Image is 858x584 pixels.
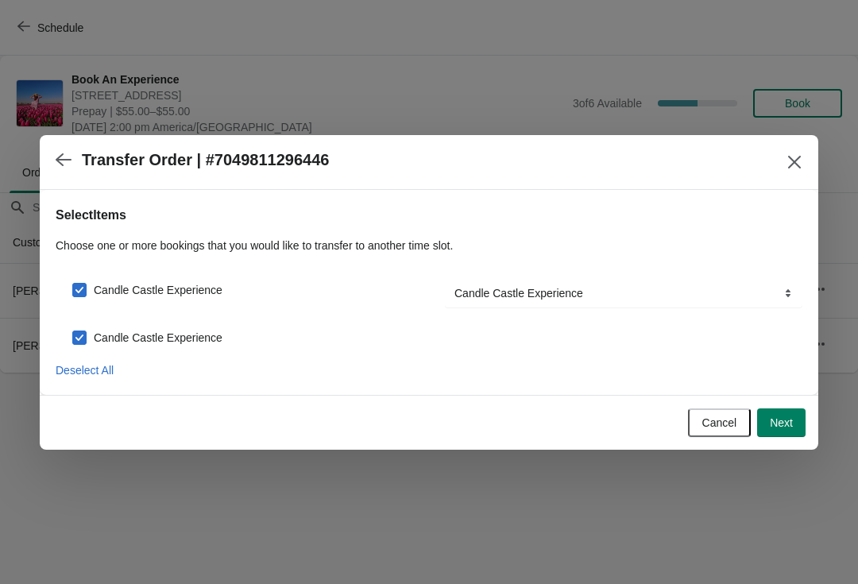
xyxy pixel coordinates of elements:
button: Close [780,148,809,176]
span: Cancel [702,416,737,429]
h2: Transfer Order | #7049811296446 [82,151,329,169]
button: Cancel [688,408,752,437]
p: Choose one or more bookings that you would like to transfer to another time slot. [56,238,802,253]
h2: Select Items [56,206,802,225]
button: Next [757,408,806,437]
span: Candle Castle Experience [94,330,222,346]
button: Deselect All [49,356,120,385]
span: Candle Castle Experience [94,282,222,298]
span: Next [770,416,793,429]
span: Deselect All [56,364,114,377]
